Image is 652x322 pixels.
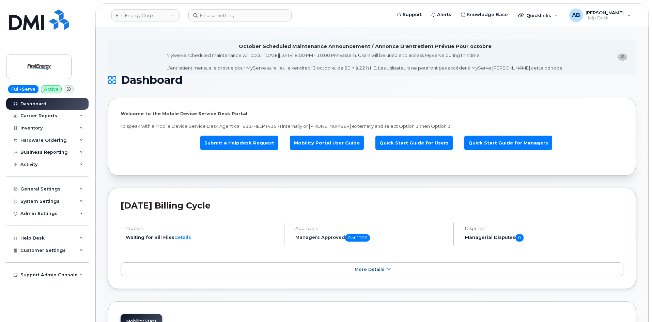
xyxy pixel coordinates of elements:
[239,43,492,50] div: October Scheduled Maintenance Announcement / Annonce D'entretient Prévue Pour octobre
[375,136,453,150] a: Quick Start Guide for Users
[465,234,623,242] h5: Managerial Disputes
[618,53,627,61] button: close notification
[200,136,278,150] a: Submit a Helpdesk Request
[290,136,364,150] a: Mobility Portal User Guide
[345,234,370,242] span: 0 of 1202
[622,292,647,317] iframe: Messenger Launcher
[295,226,448,231] h4: Approvals
[355,267,385,272] span: More Details
[515,234,524,242] span: 0
[121,110,623,117] p: Welcome to the Mobile Device Service Desk Portal
[126,234,278,241] li: Waiting for Bill Files
[464,136,552,150] a: Quick Start Guide for Managers
[121,200,623,211] h2: [DATE] Billing Cycle
[174,234,191,240] a: details
[126,226,278,231] h4: Process
[465,226,623,231] h4: Disputes
[295,234,448,242] h5: Managers Approved
[167,52,563,71] div: MyServe scheduled maintenance will occur [DATE][DATE] 8:00 PM - 10:00 PM Eastern. Users will be u...
[121,123,623,129] p: To speak with a Mobile Device Service Desk Agent call 811-HELP (4357) internally or [PHONE_NUMBER...
[121,75,183,85] span: Dashboard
